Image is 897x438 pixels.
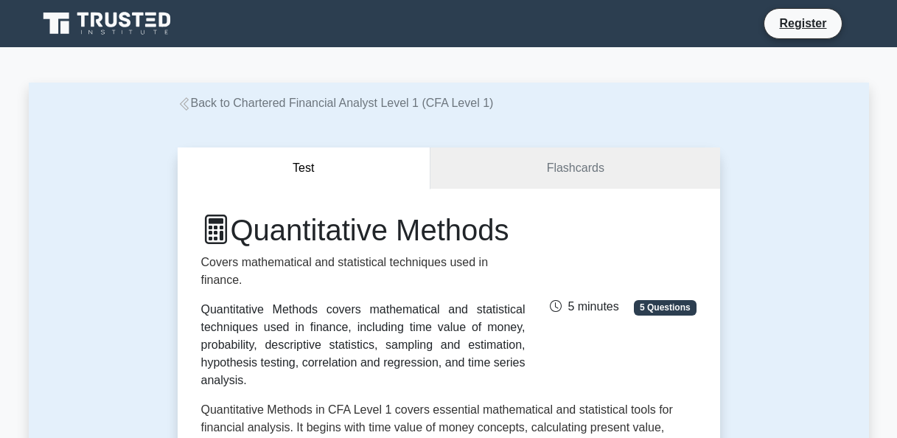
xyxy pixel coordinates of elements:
[634,300,696,315] span: 5 Questions
[770,14,835,32] a: Register
[201,254,526,289] p: Covers mathematical and statistical techniques used in finance.
[550,300,618,313] span: 5 minutes
[430,147,719,190] a: Flashcards
[178,147,431,190] button: Test
[201,301,526,389] div: Quantitative Methods covers mathematical and statistical techniques used in finance, including ti...
[201,212,526,248] h1: Quantitative Methods
[178,97,494,109] a: Back to Chartered Financial Analyst Level 1 (CFA Level 1)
